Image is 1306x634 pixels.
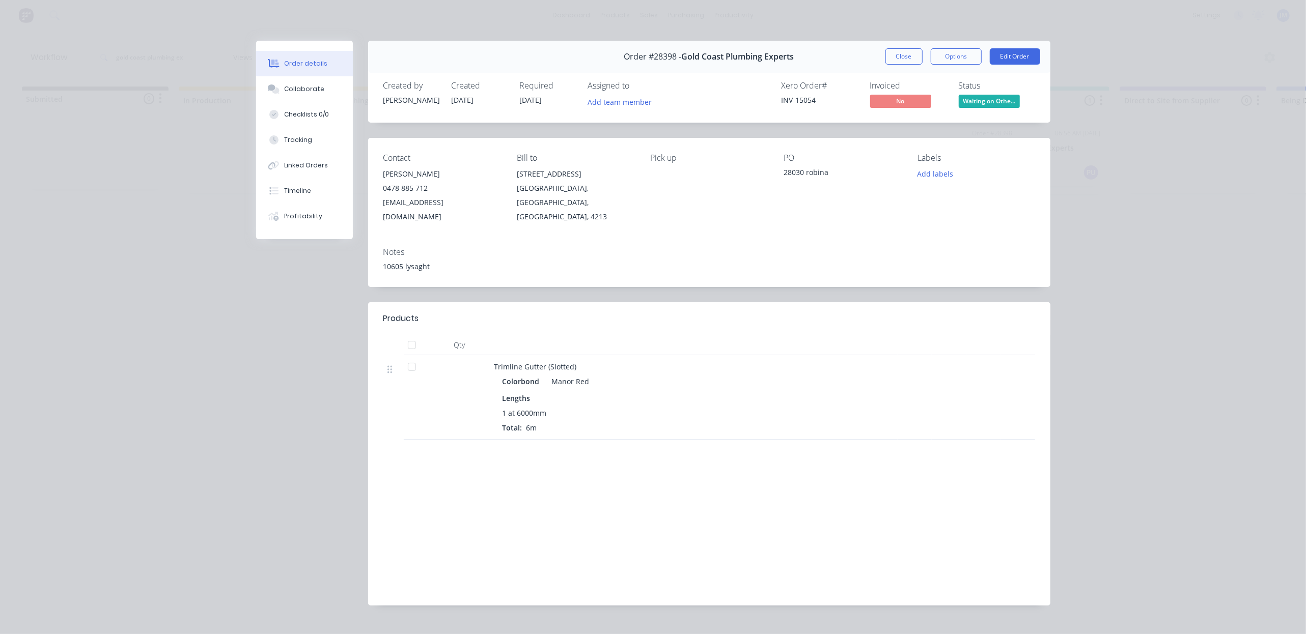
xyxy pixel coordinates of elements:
div: Status [959,81,1035,91]
div: Xero Order # [782,81,858,91]
span: Total: [503,423,522,433]
div: Linked Orders [284,161,328,170]
div: [EMAIL_ADDRESS][DOMAIN_NAME] [383,195,501,224]
button: Checklists 0/0 [256,102,353,127]
div: Collaborate [284,84,324,94]
div: [PERSON_NAME] [383,167,501,181]
button: Collaborate [256,76,353,102]
button: Add team member [588,95,657,108]
span: Gold Coast Plumbing Experts [682,52,794,62]
div: Tracking [284,135,312,145]
button: Profitability [256,204,353,229]
div: Colorbond [503,374,544,389]
div: Qty [429,335,490,355]
div: 10605 lysaght [383,261,1035,272]
span: [DATE] [452,95,474,105]
span: No [870,95,931,107]
div: 0478 885 712 [383,181,501,195]
div: Assigned to [588,81,690,91]
div: Labels [918,153,1035,163]
span: Waiting on Othe... [959,95,1020,107]
button: Edit Order [990,48,1040,65]
div: PO [784,153,901,163]
button: Close [885,48,923,65]
div: Checklists 0/0 [284,110,329,119]
button: Options [931,48,982,65]
span: 6m [522,423,541,433]
div: Timeline [284,186,311,195]
button: Waiting on Othe... [959,95,1020,110]
div: Profitability [284,212,322,221]
div: Pick up [650,153,767,163]
button: Linked Orders [256,153,353,178]
div: Contact [383,153,501,163]
span: Trimline Gutter (Slotted) [494,362,577,371]
div: Bill to [517,153,634,163]
button: Order details [256,51,353,76]
div: [PERSON_NAME]0478 885 712[EMAIL_ADDRESS][DOMAIN_NAME] [383,167,501,224]
div: Manor Red [548,374,590,389]
button: Timeline [256,178,353,204]
div: [GEOGRAPHIC_DATA], [GEOGRAPHIC_DATA], [GEOGRAPHIC_DATA], 4213 [517,181,634,224]
button: Add team member [582,95,657,108]
div: 28030 robina [784,167,901,181]
div: [STREET_ADDRESS] [517,167,634,181]
div: [PERSON_NAME] [383,95,439,105]
div: Invoiced [870,81,947,91]
button: Add labels [912,167,959,181]
div: Order details [284,59,327,68]
div: Created by [383,81,439,91]
span: 1 at 6000mm [503,408,547,418]
div: Created [452,81,508,91]
div: Notes [383,247,1035,257]
div: Required [520,81,576,91]
span: Order #28398 - [624,52,682,62]
span: [DATE] [520,95,542,105]
span: Lengths [503,393,531,404]
div: [STREET_ADDRESS][GEOGRAPHIC_DATA], [GEOGRAPHIC_DATA], [GEOGRAPHIC_DATA], 4213 [517,167,634,224]
div: Products [383,312,419,325]
div: INV-15054 [782,95,858,105]
button: Tracking [256,127,353,153]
